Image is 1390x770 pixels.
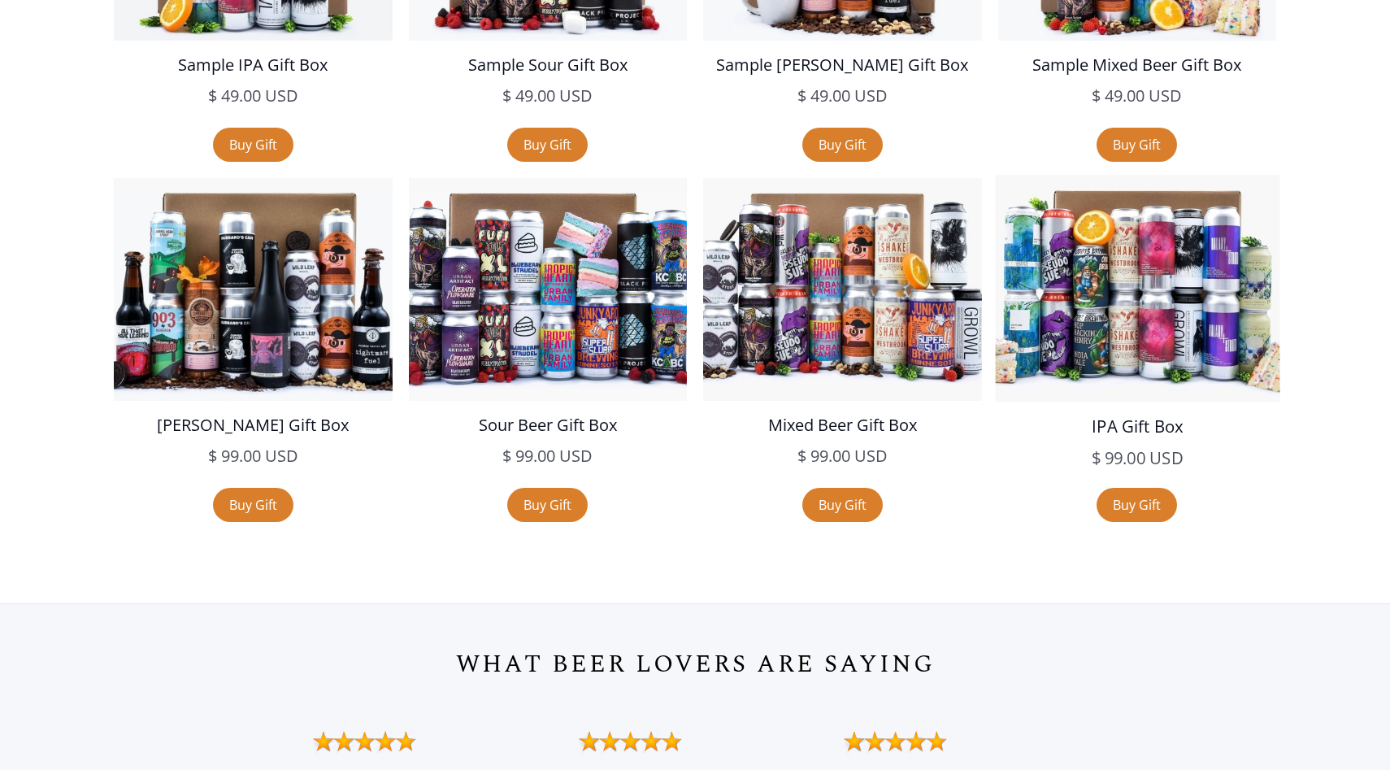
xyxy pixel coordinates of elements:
h5: $ 99.00 USD [409,444,688,468]
h5: Sample Mixed Beer Gift Box [998,53,1277,77]
a: Buy Gift [802,488,883,522]
a: Mixed Beer Gift Box$ 99.00 USD [703,178,982,488]
h5: Sample [PERSON_NAME] Gift Box [703,53,982,77]
h5: $ 49.00 USD [114,84,393,108]
h5: Mixed Beer Gift Box [703,413,982,437]
h5: $ 99.00 USD [114,444,393,468]
a: Sour Beer Gift Box$ 99.00 USD [409,178,688,488]
h5: Sample IPA Gift Box [114,53,393,77]
a: Buy Gift [507,128,588,162]
h5: IPA Gift Box [995,415,1279,440]
a: IPA Gift Box$ 99.00 USD [995,175,1279,491]
a: [PERSON_NAME] Gift Box$ 99.00 USD [114,178,393,488]
h5: $ 49.00 USD [998,84,1277,108]
a: Buy Gift [802,128,883,162]
h5: Sample Sour Gift Box [409,53,688,77]
h1: WHAT BEER LOVERS ARE SAYING [313,645,1077,684]
h5: $ 99.00 USD [995,446,1279,471]
a: Buy Gift [1097,128,1177,162]
a: Buy Gift [507,488,588,522]
h5: $ 99.00 USD [703,444,982,468]
h5: $ 49.00 USD [703,84,982,108]
h5: [PERSON_NAME] Gift Box [114,413,393,437]
h5: $ 49.00 USD [409,84,688,108]
h5: Sour Beer Gift Box [409,413,688,437]
a: Buy Gift [213,488,293,522]
a: Buy Gift [1097,488,1177,522]
a: Buy Gift [213,128,293,162]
